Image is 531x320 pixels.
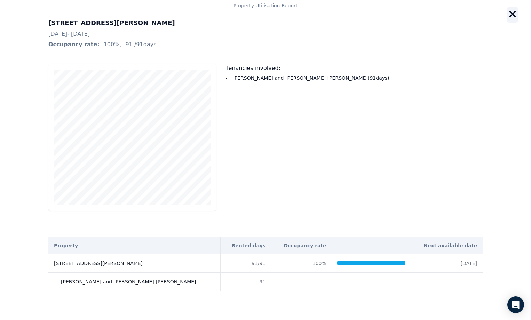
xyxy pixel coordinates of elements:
[61,278,196,285] span: [PERSON_NAME] and [PERSON_NAME] [PERSON_NAME]
[104,40,121,49] span: 100 %,
[410,254,483,273] td: [DATE]
[48,254,220,273] td: [STREET_ADDRESS][PERSON_NAME]
[507,296,524,313] div: Open Intercom Messenger
[226,64,483,72] p: Tenancies involved:
[220,237,271,254] th: Rented days
[48,30,483,38] span: [DATE] - [DATE]
[271,254,332,273] td: 100 %
[271,237,332,254] th: Occupancy rate
[48,40,100,49] span: Occupancy rate:
[410,237,483,254] th: Next available date
[48,18,483,28] div: [STREET_ADDRESS][PERSON_NAME]
[220,254,271,273] td: 91 / 91
[220,273,271,291] td: 91
[126,40,157,49] span: 91 / 91 days
[226,74,483,81] li: [PERSON_NAME] and [PERSON_NAME] [PERSON_NAME] ( 91 day s )
[48,237,220,254] th: Property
